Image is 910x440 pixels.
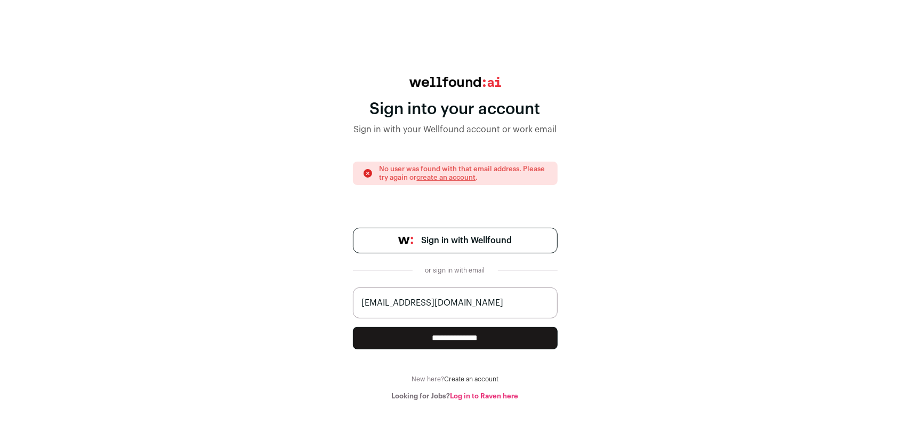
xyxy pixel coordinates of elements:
[450,393,519,399] a: Log in to Raven here
[444,376,498,382] a: Create an account
[398,237,413,244] img: wellfound-symbol-flush-black-fb3c872781a75f747ccb3a119075da62bfe97bd399995f84a933054e44a575c4.png
[353,123,558,136] div: Sign in with your Wellfound account or work email
[353,287,558,318] input: name@work-email.com
[353,375,558,383] div: New here?
[409,77,501,87] img: wellfound:ai
[422,234,512,247] span: Sign in with Wellfound
[417,174,476,181] a: create an account
[353,100,558,119] div: Sign into your account
[353,392,558,401] div: Looking for Jobs?
[353,228,558,253] a: Sign in with Wellfound
[380,165,548,182] p: No user was found with that email address. Please try again or .
[421,266,489,275] div: or sign in with email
